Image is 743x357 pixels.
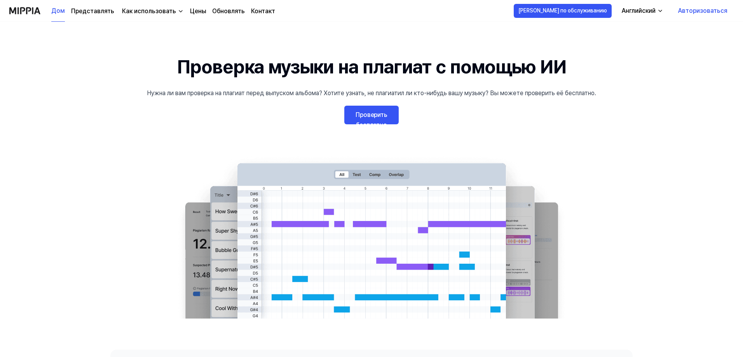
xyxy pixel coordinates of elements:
[147,89,596,97] font: Нужна ли вам проверка на плагиат перед выпуском альбома? Хотите узнать, не плагиатил ли кто-нибуд...
[518,7,607,14] font: [PERSON_NAME] по обслуживанию
[190,7,206,15] font: Цены
[122,7,176,15] font: Как использовать
[251,7,275,16] a: Контакт
[251,7,275,15] font: Контакт
[177,56,567,78] font: Проверка музыки на плагиат с помощью ИИ
[678,7,727,14] font: Авторизоваться
[71,7,114,15] font: Представлять
[622,7,656,14] font: Английский
[212,7,245,16] a: Обновлять
[120,7,184,16] button: Как использовать
[169,155,574,319] img: основное изображение
[344,106,399,124] a: Проверить бесплатно
[71,7,114,16] a: Представлять
[51,7,65,14] font: Дом
[212,7,245,15] font: Обновлять
[51,0,65,22] a: Дом
[190,7,206,16] a: Цены
[616,3,668,19] button: Английский
[514,4,612,18] button: [PERSON_NAME] по обслуживанию
[178,8,184,14] img: вниз
[356,111,387,129] font: Проверить бесплатно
